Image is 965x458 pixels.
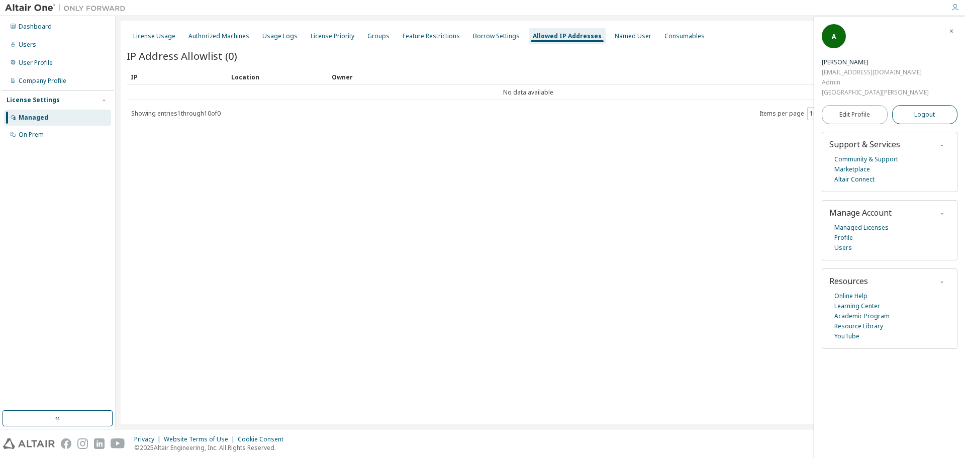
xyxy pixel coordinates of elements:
[3,438,55,449] img: altair_logo.svg
[834,301,880,311] a: Learning Center
[134,443,289,452] p: © 2025 Altair Engineering, Inc. All Rights Reserved.
[238,435,289,443] div: Cookie Consent
[829,207,892,218] span: Manage Account
[829,276,868,287] span: Resources
[311,32,354,40] div: License Priority
[832,32,836,41] span: A
[7,96,60,104] div: License Settings
[834,331,859,341] a: YouTube
[834,311,890,321] a: Academic Program
[134,435,164,443] div: Privacy
[834,321,883,331] a: Resource Library
[131,109,221,118] span: Showing entries 1 through 10 of 0
[822,67,929,77] div: [EMAIL_ADDRESS][DOMAIN_NAME]
[834,174,875,185] a: Altair Connect
[188,32,249,40] div: Authorized Machines
[77,438,88,449] img: instagram.svg
[834,154,898,164] a: Community & Support
[810,110,823,118] button: 10
[111,438,125,449] img: youtube.svg
[231,69,324,85] div: Location
[403,32,460,40] div: Feature Restrictions
[759,107,826,120] span: Items per page
[262,32,298,40] div: Usage Logs
[834,291,867,301] a: Online Help
[822,77,929,87] div: Admin
[822,57,929,67] div: Ana Isabel Fernández Abia
[822,87,929,98] div: [GEOGRAPHIC_DATA][PERSON_NAME]
[839,111,870,119] span: Edit Profile
[127,85,930,100] td: No data available
[834,223,889,233] a: Managed Licenses
[615,32,651,40] div: Named User
[94,438,105,449] img: linkedin.svg
[19,77,66,85] div: Company Profile
[332,69,926,85] div: Owner
[834,233,853,243] a: Profile
[5,3,131,13] img: Altair One
[834,164,870,174] a: Marketplace
[131,69,223,85] div: IP
[164,435,238,443] div: Website Terms of Use
[127,49,237,63] span: IP Address Allowlist (0)
[892,105,958,124] button: Logout
[664,32,705,40] div: Consumables
[473,32,520,40] div: Borrow Settings
[834,243,852,253] a: Users
[61,438,71,449] img: facebook.svg
[19,114,48,122] div: Managed
[19,23,52,31] div: Dashboard
[19,131,44,139] div: On Prem
[533,32,602,40] div: Allowed IP Addresses
[822,105,888,124] a: Edit Profile
[19,59,53,67] div: User Profile
[19,41,36,49] div: Users
[133,32,175,40] div: License Usage
[914,110,935,120] span: Logout
[829,139,900,150] span: Support & Services
[367,32,390,40] div: Groups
